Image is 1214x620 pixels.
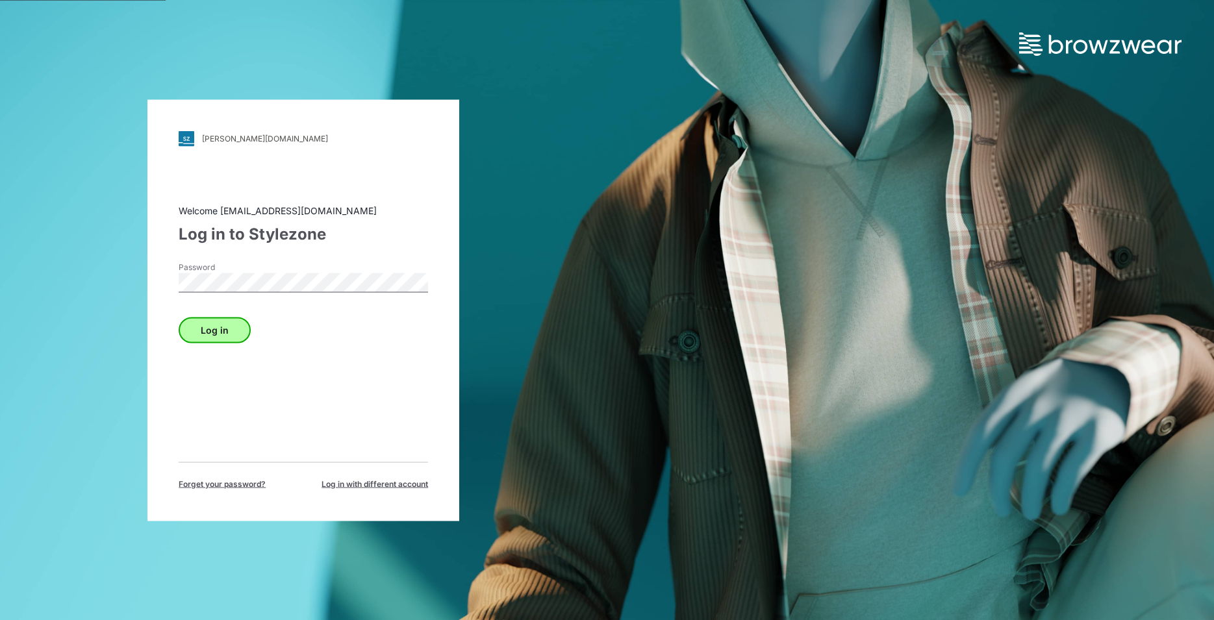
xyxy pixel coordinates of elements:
[322,478,428,490] span: Log in with different account
[1019,32,1182,56] img: browzwear-logo.73288ffb.svg
[179,130,194,146] img: svg+xml;base64,PHN2ZyB3aWR0aD0iMjgiIGhlaWdodD0iMjgiIHZpZXdCb3g9IjAgMCAyOCAyOCIgZmlsbD0ibm9uZSIgeG...
[202,134,328,143] div: [PERSON_NAME][DOMAIN_NAME]
[179,478,266,490] span: Forget your password?
[179,261,270,273] label: Password
[179,317,251,343] button: Log in
[179,203,428,217] div: Welcome [EMAIL_ADDRESS][DOMAIN_NAME]
[179,222,428,245] div: Log in to Stylezone
[179,130,428,146] a: [PERSON_NAME][DOMAIN_NAME]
